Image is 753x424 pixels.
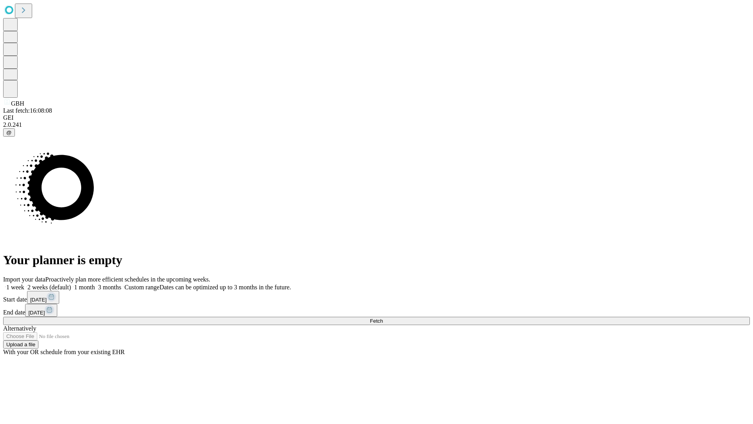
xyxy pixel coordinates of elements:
[27,291,59,304] button: [DATE]
[74,284,95,291] span: 1 month
[98,284,121,291] span: 3 months
[45,276,210,283] span: Proactively plan more efficient schedules in the upcoming weeks.
[6,284,24,291] span: 1 week
[3,121,750,128] div: 2.0.241
[3,304,750,317] div: End date
[3,107,52,114] span: Last fetch: 16:08:08
[6,130,12,135] span: @
[3,114,750,121] div: GEI
[11,100,24,107] span: GBH
[27,284,71,291] span: 2 weeks (default)
[25,304,57,317] button: [DATE]
[124,284,159,291] span: Custom range
[3,276,45,283] span: Import your data
[3,349,125,355] span: With your OR schedule from your existing EHR
[28,310,45,316] span: [DATE]
[30,297,47,303] span: [DATE]
[370,318,383,324] span: Fetch
[3,325,36,332] span: Alternatively
[3,291,750,304] div: Start date
[3,340,38,349] button: Upload a file
[3,317,750,325] button: Fetch
[160,284,291,291] span: Dates can be optimized up to 3 months in the future.
[3,253,750,267] h1: Your planner is empty
[3,128,15,137] button: @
